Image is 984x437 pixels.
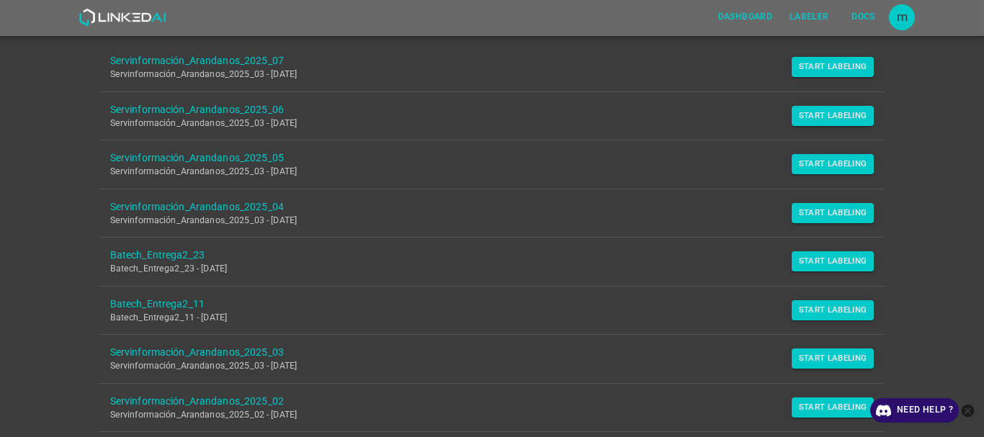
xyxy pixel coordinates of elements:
button: Start Labeling [792,300,875,320]
a: Docs [837,2,889,32]
a: Batech_Entrega2_11 [110,297,851,312]
button: Open settings [889,4,915,30]
a: Batech_Entrega2_23 [110,248,851,263]
p: Batech_Entrega2_23 - [DATE] [110,263,851,276]
div: m [889,4,915,30]
button: Start Labeling [792,348,875,369]
button: Dashboard [712,5,778,29]
p: Servinformación_Arandanos_2025_03 - [DATE] [110,117,851,130]
button: Start Labeling [792,57,875,77]
button: Labeler [784,5,834,29]
a: Dashboard [710,2,781,32]
button: Start Labeling [792,106,875,126]
p: Servinformación_Arandanos_2025_02 - [DATE] [110,409,851,422]
a: Servinformación_Arandanos_2025_03 [110,345,851,360]
p: Servinformación_Arandanos_2025_03 - [DATE] [110,360,851,373]
a: Need Help ? [870,398,959,423]
a: Servinformación_Arandanos_2025_04 [110,199,851,215]
p: Servinformación_Arandanos_2025_03 - [DATE] [110,215,851,227]
button: Docs [840,5,886,29]
a: Servinformación_Arandanos_2025_07 [110,53,851,68]
img: LinkedAI [79,9,166,26]
button: Start Labeling [792,154,875,174]
p: Servinformación_Arandanos_2025_03 - [DATE] [110,68,851,81]
button: Start Labeling [792,397,875,418]
a: Servinformación_Arandanos_2025_02 [110,394,851,409]
p: Servinformación_Arandanos_2025_03 - [DATE] [110,166,851,179]
p: Batech_Entrega2_11 - [DATE] [110,312,851,325]
a: Servinformación_Arandanos_2025_06 [110,102,851,117]
a: Labeler [781,2,837,32]
a: Servinformación_Arandanos_2025_05 [110,150,851,166]
button: Start Labeling [792,251,875,271]
button: Start Labeling [792,203,875,223]
button: close-help [959,398,977,423]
